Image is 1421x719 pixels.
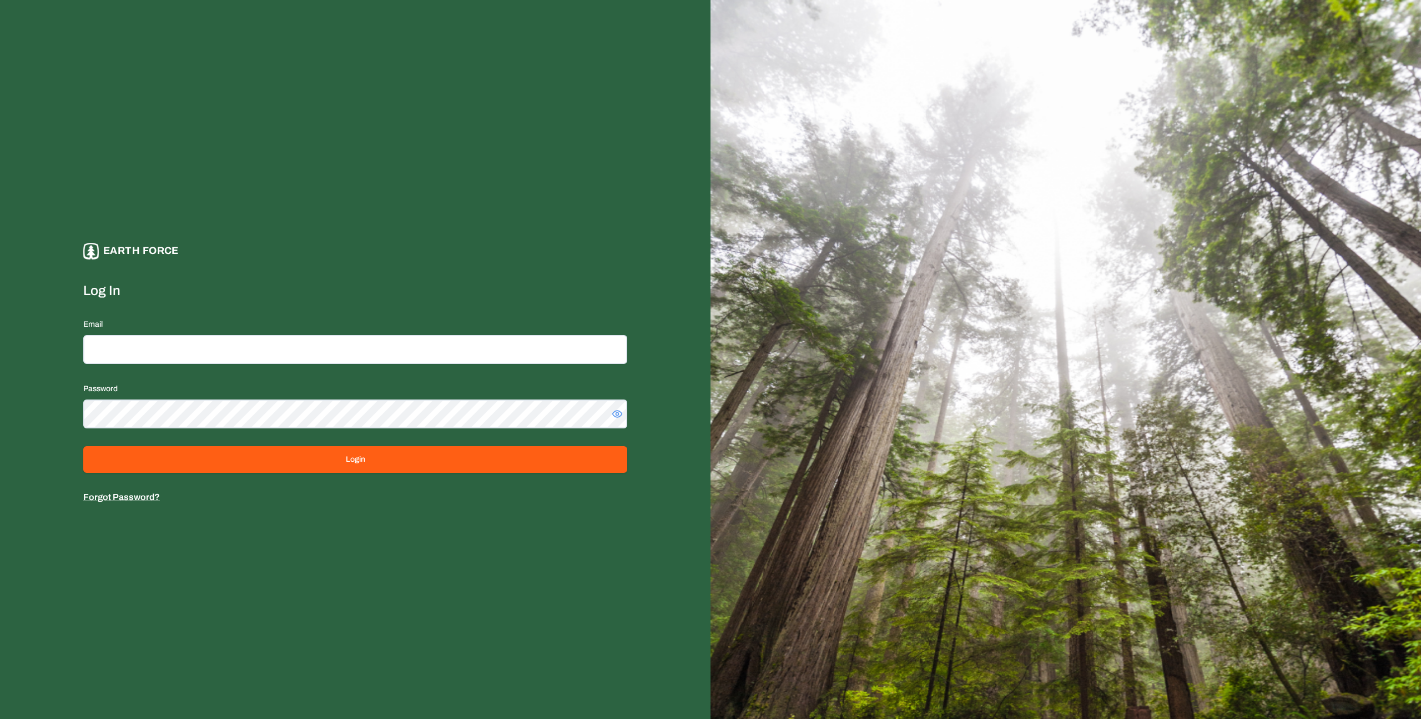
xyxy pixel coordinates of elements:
img: earthforce-logo-white-uG4MPadI.svg [83,243,99,259]
label: Log In [83,282,627,299]
button: Login [83,446,627,473]
label: Password [83,385,118,393]
p: Forgot Password? [83,491,627,504]
p: Earth force [103,243,179,259]
label: Email [83,320,103,328]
